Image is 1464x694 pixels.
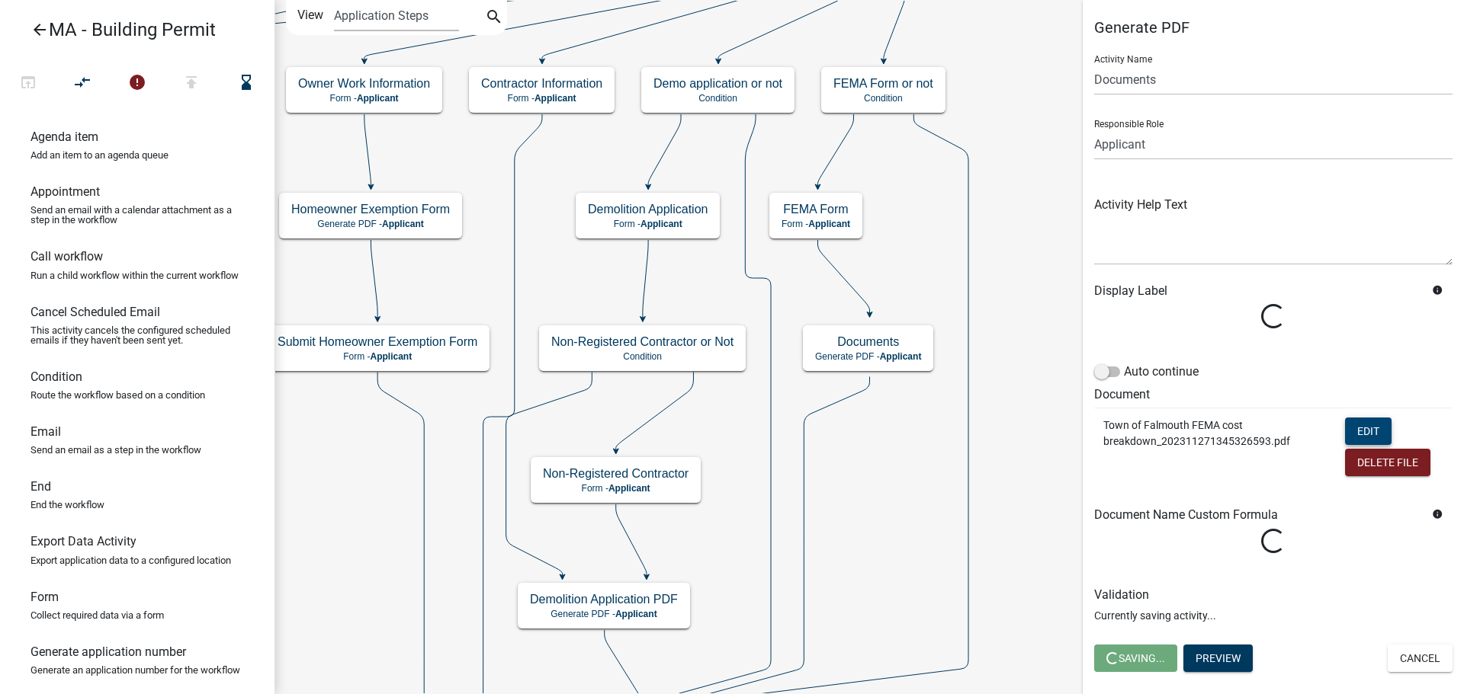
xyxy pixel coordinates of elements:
i: info [1432,509,1443,520]
h6: Form [30,590,59,604]
p: Run a child workflow within the current workflow [30,270,239,280]
h5: FEMA Form [782,202,850,216]
p: Form - [278,351,477,362]
span: Applicant [370,351,412,362]
h6: Export Data Activity [30,534,136,548]
h5: Non-Registered Contractor or Not [551,334,734,349]
button: 19 problems in this workflow [110,67,165,100]
p: Condition [551,351,734,362]
h5: Generate PDF [1094,18,1453,37]
button: Publish [164,67,219,100]
p: Town of Falmouth FEMA cost breakdown_202311271345326593.pdf [1103,417,1327,449]
h5: Contractor Information [481,76,602,91]
span: Applicant [382,219,424,229]
p: Generate PDF - [530,609,678,619]
button: Preview [1183,644,1253,672]
i: publish [182,73,201,94]
h5: Demo application or not [653,76,782,91]
button: Saving... [1094,644,1177,672]
p: Route the workflow based on a condition [30,390,205,400]
i: hourglass_bottom [237,73,255,94]
h5: Demolition Application PDF [530,592,678,606]
h6: Condition [30,369,82,384]
div: Workflow actions [1,67,274,104]
i: open_in_browser [19,73,37,94]
button: Saving Pending Changes [219,67,274,100]
h6: Agenda item [30,130,98,144]
span: Applicant [880,351,922,362]
p: Currently saving activity... [1094,608,1453,624]
button: Test Workflow [1,67,56,100]
a: MA - Building Permit [12,12,250,47]
h6: Display Label [1094,283,1421,298]
h6: Document [1094,387,1453,401]
span: Applicant [535,93,576,104]
h6: Document Name Custom Formula [1094,507,1421,522]
p: Condition [653,93,782,104]
h5: Demolition Application [588,202,708,216]
p: Generate PDF - [291,219,450,229]
h5: FEMA Form or not [833,76,933,91]
p: Form - [298,93,430,104]
span: Applicant [808,219,850,229]
h5: Owner Work Information [298,76,430,91]
p: Add an item to an agenda queue [30,150,169,160]
h5: Homeowner Exemption Form [291,202,450,216]
p: Condition [833,93,933,104]
span: Applicant [608,483,650,494]
button: Cancel [1388,644,1453,672]
p: Generate PDF - [815,351,921,362]
h6: End [30,479,51,494]
button: search [482,6,506,30]
h6: Email [30,424,61,439]
p: Generate an application number for the workflow [30,665,240,675]
p: Form - [481,93,602,104]
span: Applicant [640,219,682,229]
p: Collect required data via a form [30,610,164,620]
h5: Submit Homeowner Exemption Form [278,334,477,349]
h6: Generate application number [30,644,186,659]
span: Saving... [1106,652,1165,664]
h6: Validation [1094,587,1453,602]
i: info [1432,285,1443,296]
p: Send an email as a step in the workflow [30,445,201,455]
p: Form - [543,483,689,494]
h5: Non-Registered Contractor [543,466,689,481]
i: arrow_back [30,21,49,42]
p: This activity cancels the configured scheduled emails if they haven't been sent yet. [30,325,244,345]
button: Edit [1345,417,1392,445]
p: Form - [588,219,708,229]
p: End the workflow [30,500,104,510]
label: Auto continue [1094,363,1199,381]
i: search [485,8,503,29]
p: Send an email with a calendar attachment as a step in the workflow [30,205,244,225]
span: Applicant [615,609,657,619]
button: Auto Layout [55,67,110,100]
p: Export application data to a configured location [30,555,231,565]
i: error [128,73,146,94]
span: Applicant [357,93,399,104]
button: Delete File [1345,449,1430,476]
i: compare_arrows [74,73,92,94]
h5: Documents [815,334,921,349]
p: Form - [782,219,850,229]
h6: Cancel Scheduled Email [30,305,160,319]
h6: Call workflow [30,249,103,264]
h6: Appointment [30,184,100,199]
